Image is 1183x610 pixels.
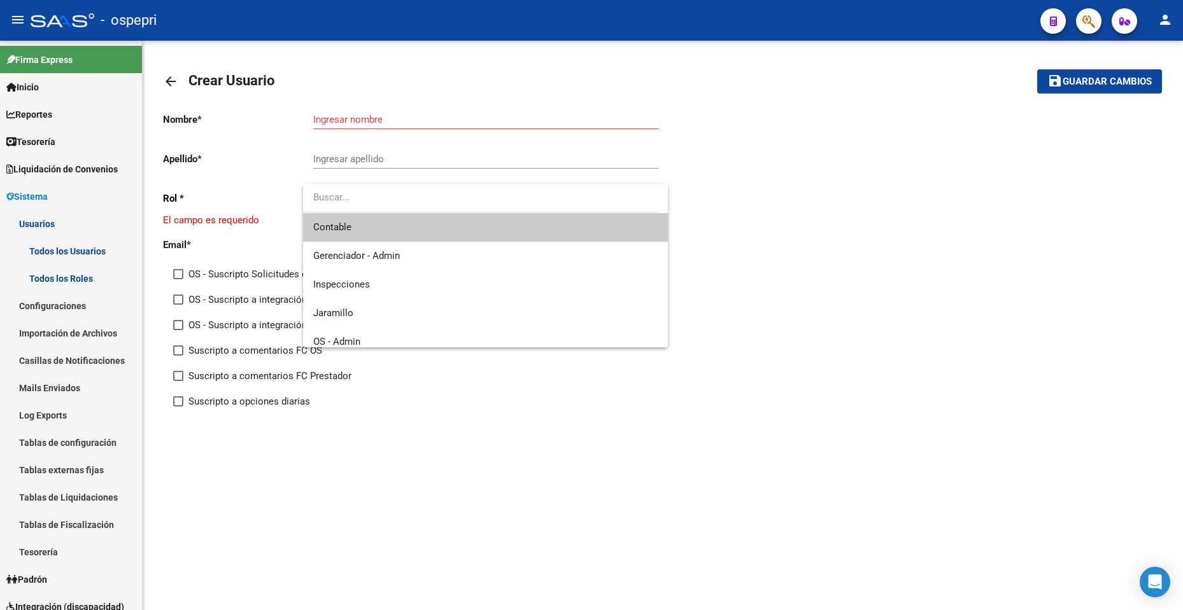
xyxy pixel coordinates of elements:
span: Inspecciones [313,279,370,290]
div: Open Intercom Messenger [1140,567,1170,597]
span: Jaramillo [313,307,353,319]
span: OS - Admin [313,336,360,347]
span: Contable [313,221,351,233]
input: dropdown search [303,183,659,212]
span: Gerenciador - Admin [313,250,400,261]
